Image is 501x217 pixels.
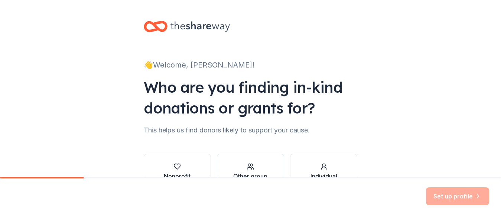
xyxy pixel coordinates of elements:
[164,172,191,181] div: Nonprofit
[144,59,358,71] div: 👋 Welcome, [PERSON_NAME]!
[144,124,358,136] div: This helps us find donors likely to support your cause.
[290,154,357,190] button: Individual
[233,172,267,181] div: Other group
[144,77,358,118] div: Who are you finding in-kind donations or grants for?
[310,172,337,181] div: Individual
[144,154,211,190] button: Nonprofit
[217,154,284,190] button: Other group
